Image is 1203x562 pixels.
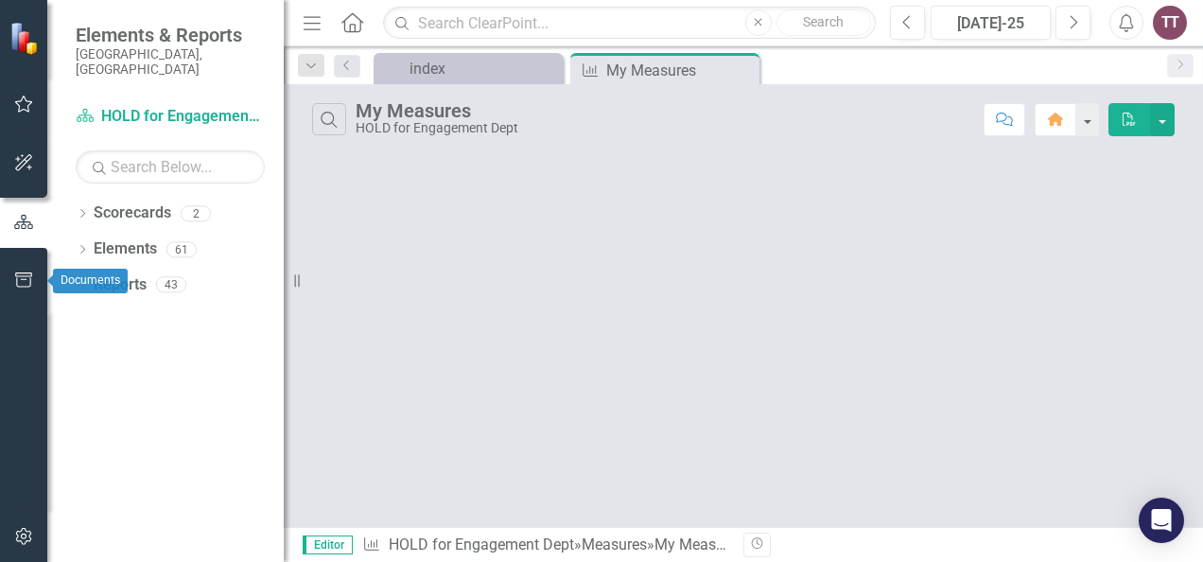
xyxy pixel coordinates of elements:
[156,277,186,293] div: 43
[654,536,744,553] div: My Measures
[303,536,353,554] span: Editor
[931,6,1051,40] button: [DATE]-25
[166,241,197,257] div: 61
[937,12,1044,35] div: [DATE]-25
[378,57,558,80] a: index
[1153,6,1187,40] button: TT
[582,536,647,553] a: Measures
[76,24,265,46] span: Elements & Reports
[356,121,518,135] div: HOLD for Engagement Dept
[76,46,265,78] small: [GEOGRAPHIC_DATA], [GEOGRAPHIC_DATA]
[76,150,265,184] input: Search Below...
[76,106,265,128] a: HOLD for Engagement Dept
[9,22,43,55] img: ClearPoint Strategy
[362,535,729,556] div: » »
[383,7,876,40] input: Search ClearPoint...
[181,205,211,221] div: 2
[53,269,128,293] div: Documents
[389,536,574,553] a: HOLD for Engagement Dept
[356,100,518,121] div: My Measures
[776,9,871,36] button: Search
[94,202,171,224] a: Scorecards
[94,238,157,260] a: Elements
[1139,498,1184,543] div: Open Intercom Messenger
[410,57,558,80] div: index
[606,59,755,82] div: My Measures
[803,14,844,29] span: Search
